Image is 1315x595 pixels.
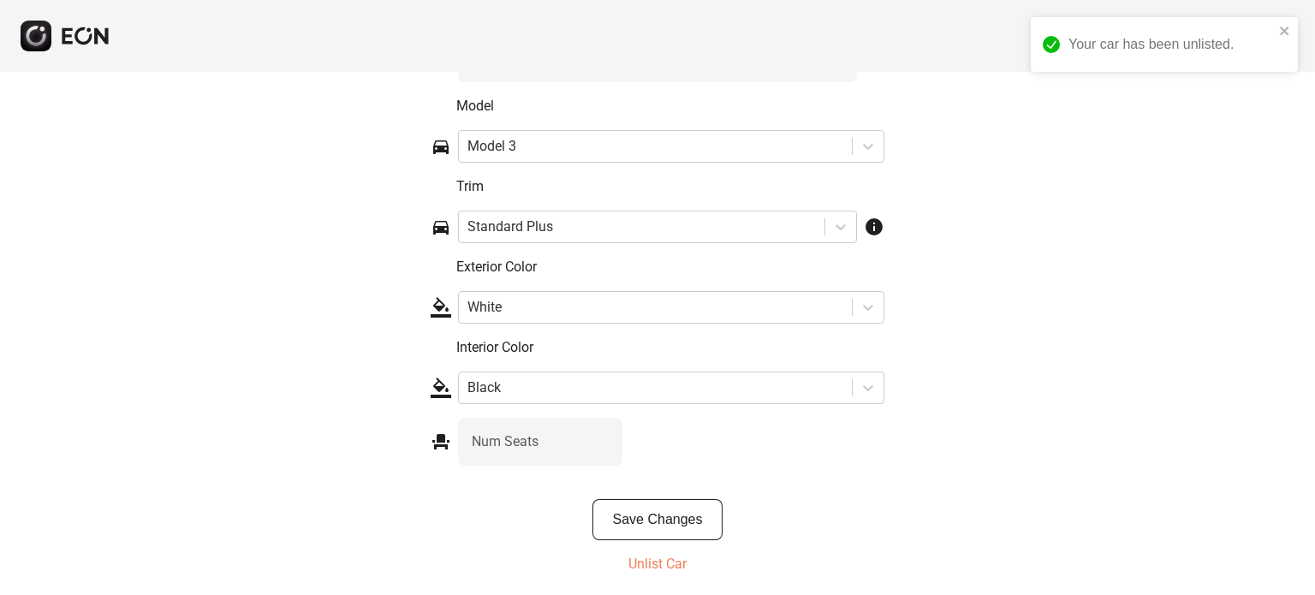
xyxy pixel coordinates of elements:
p: Interior Color [456,337,884,358]
span: event_seat [431,431,451,452]
span: directions_car [431,136,451,157]
p: Unlist Car [628,554,687,574]
span: directions_car [431,217,451,237]
p: Exterior Color [456,257,884,277]
div: Your car has been unlisted. [1068,34,1274,55]
button: Save Changes [592,499,723,540]
span: format_color_fill [431,297,451,318]
span: info [864,217,884,237]
label: Num Seats [472,431,538,452]
p: Model [456,96,884,116]
button: close [1279,24,1291,38]
p: Trim [456,176,884,197]
span: format_color_fill [431,378,451,398]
